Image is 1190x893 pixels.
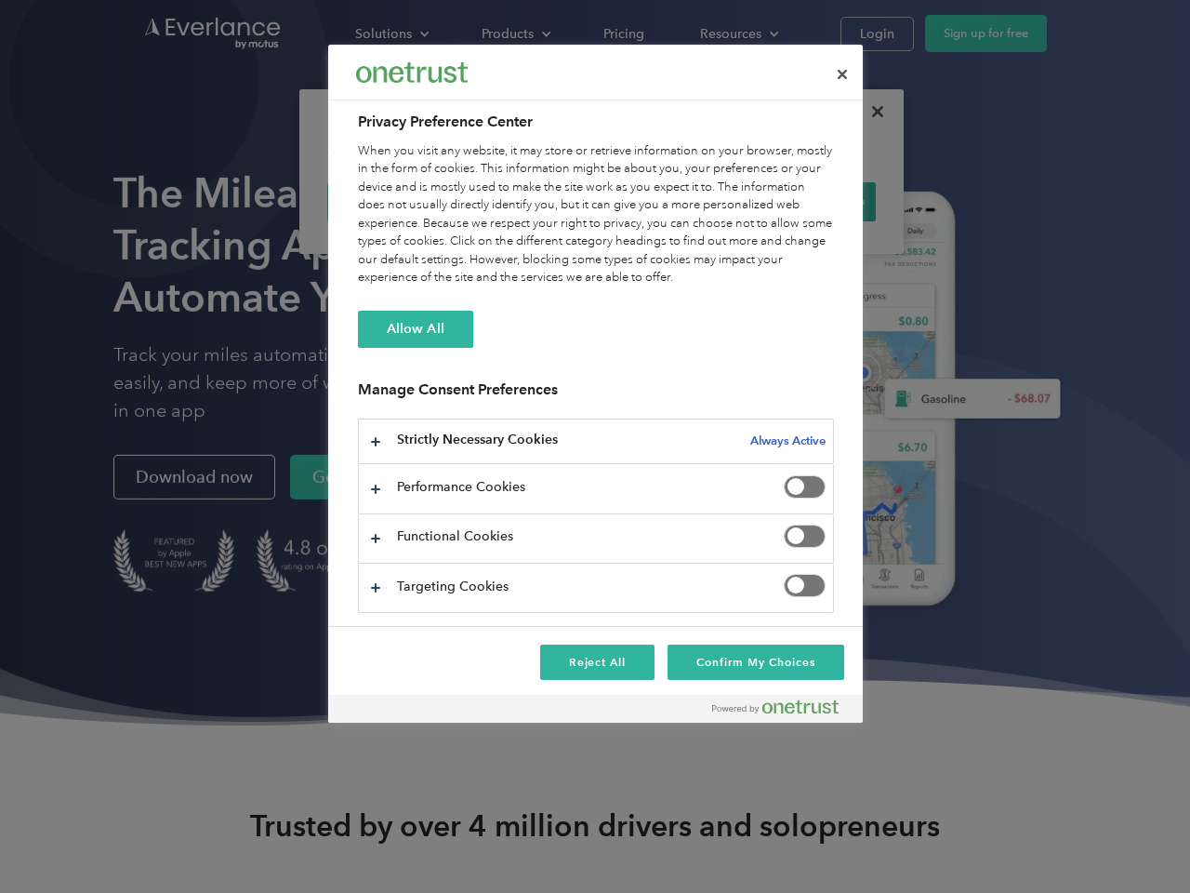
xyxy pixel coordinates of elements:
[356,54,468,91] div: Everlance
[328,45,863,723] div: Preference center
[356,62,468,82] img: Everlance
[328,45,863,723] div: Privacy Preference Center
[822,54,863,95] button: Close
[712,700,839,714] img: Powered by OneTrust Opens in a new Tab
[358,380,834,409] h3: Manage Consent Preferences
[358,311,473,348] button: Allow All
[358,111,834,133] h2: Privacy Preference Center
[540,645,655,680] button: Reject All
[668,645,843,680] button: Confirm My Choices
[712,700,853,723] a: Powered by OneTrust Opens in a new Tab
[358,142,834,287] div: When you visit any website, it may store or retrieve information on your browser, mostly in the f...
